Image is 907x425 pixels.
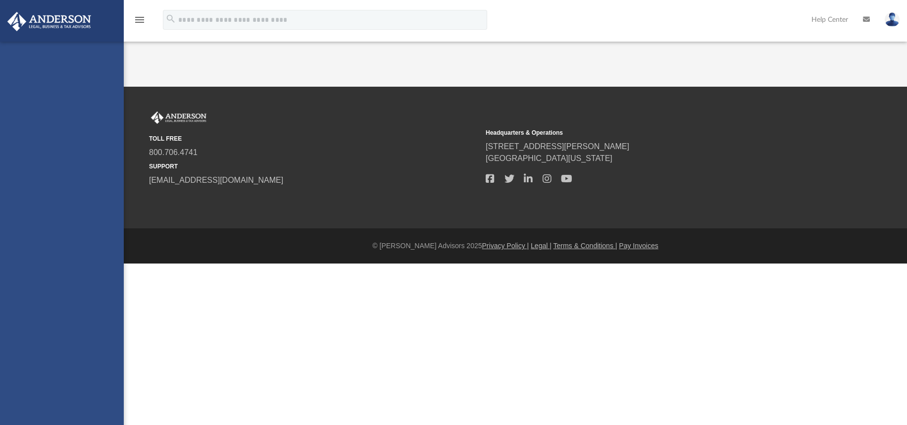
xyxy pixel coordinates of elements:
img: User Pic [885,12,900,27]
a: Privacy Policy | [482,242,529,250]
a: menu [134,19,146,26]
small: SUPPORT [149,162,479,171]
i: search [165,13,176,24]
a: 800.706.4741 [149,148,198,157]
small: TOLL FREE [149,134,479,143]
a: Legal | [531,242,552,250]
a: Terms & Conditions | [554,242,617,250]
a: [STREET_ADDRESS][PERSON_NAME] [486,142,629,151]
a: [GEOGRAPHIC_DATA][US_STATE] [486,154,612,162]
small: Headquarters & Operations [486,128,815,137]
div: © [PERSON_NAME] Advisors 2025 [124,241,907,251]
a: [EMAIL_ADDRESS][DOMAIN_NAME] [149,176,283,184]
img: Anderson Advisors Platinum Portal [149,111,208,124]
img: Anderson Advisors Platinum Portal [4,12,94,31]
a: Pay Invoices [619,242,658,250]
i: menu [134,14,146,26]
